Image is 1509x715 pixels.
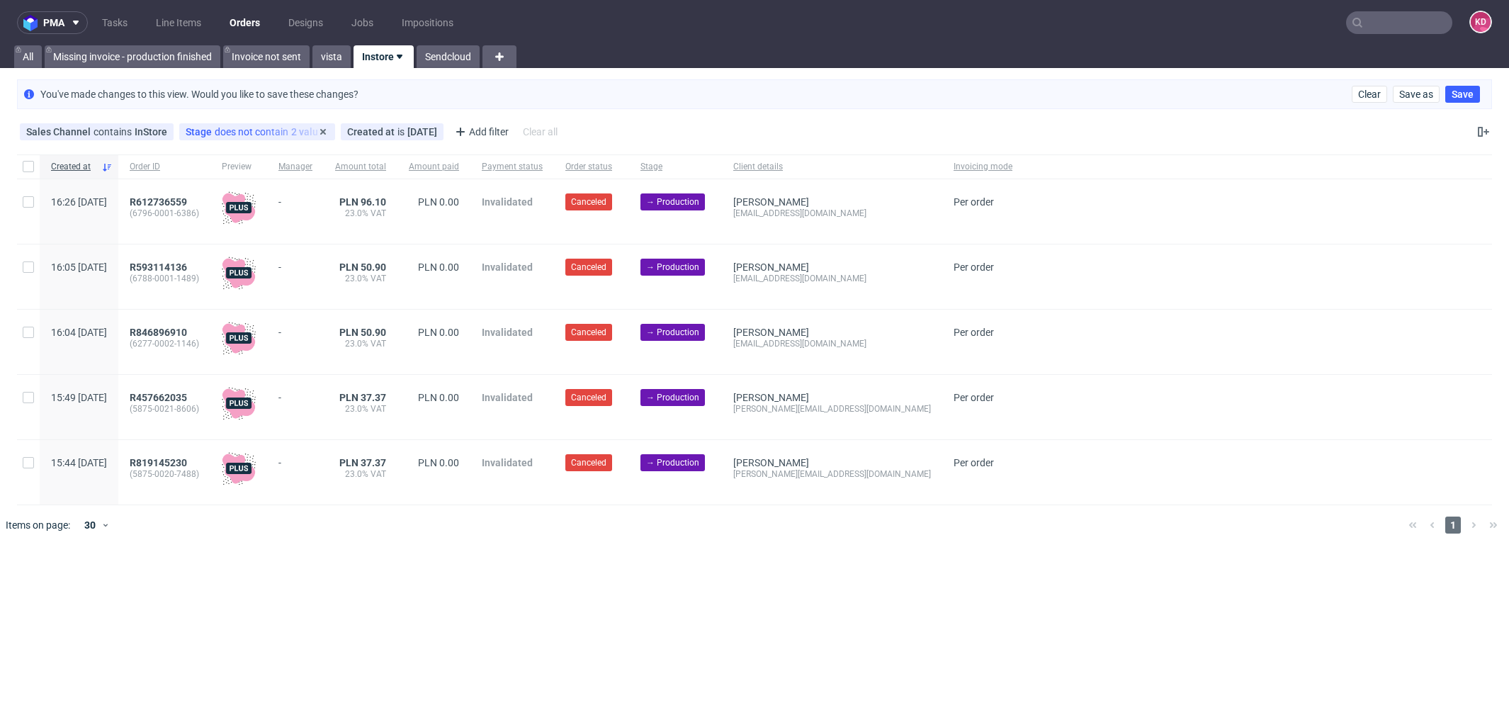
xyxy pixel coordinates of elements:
[23,15,43,31] img: logo
[40,87,358,101] p: You've made changes to this view. Would you like to save these changes?
[278,321,312,338] div: -
[733,261,809,273] a: [PERSON_NAME]
[130,457,190,468] a: R819145230
[130,392,190,403] a: R457662035
[1452,89,1474,99] span: Save
[186,126,215,137] span: Stage
[482,161,543,173] span: Payment status
[130,403,199,415] span: (5875-0021-8606)
[335,468,386,480] span: 23.0% VAT
[215,126,291,137] span: does not contain
[347,126,397,137] span: Created at
[312,45,351,68] a: vista
[51,327,107,338] span: 16:04 [DATE]
[417,45,480,68] a: Sendcloud
[640,161,711,173] span: Stage
[571,261,606,274] span: Canceled
[278,386,312,403] div: -
[954,161,1012,173] span: Invoicing mode
[1445,517,1461,534] span: 1
[733,468,931,480] div: [PERSON_NAME][EMAIL_ADDRESS][DOMAIN_NAME]
[418,327,459,338] span: PLN 0.00
[222,256,256,290] img: plus-icon.676465ae8f3a83198b3f.png
[733,392,809,403] a: [PERSON_NAME]
[130,468,199,480] span: (5875-0020-7488)
[954,196,994,208] span: Per order
[339,261,386,273] span: PLN 50.90
[130,161,199,173] span: Order ID
[339,327,386,338] span: PLN 50.90
[222,451,256,485] img: plus-icon.676465ae8f3a83198b3f.png
[397,126,407,137] span: is
[130,261,187,273] span: R593114136
[43,18,64,28] span: pma
[418,457,459,468] span: PLN 0.00
[130,261,190,273] a: R593114136
[482,196,533,208] span: Invalidated
[335,273,386,284] span: 23.0% VAT
[482,457,533,468] span: Invalidated
[335,208,386,219] span: 23.0% VAT
[482,392,533,403] span: Invalidated
[565,161,618,173] span: Order status
[646,196,699,208] span: → Production
[1352,86,1387,103] button: Clear
[407,126,437,137] div: [DATE]
[130,392,187,403] span: R457662035
[339,392,386,403] span: PLN 37.37
[130,208,199,219] span: (6796-0001-6386)
[335,338,386,349] span: 23.0% VAT
[954,392,994,403] span: Per order
[339,196,386,208] span: PLN 96.10
[1399,89,1433,99] span: Save as
[482,261,533,273] span: Invalidated
[51,457,107,468] span: 15:44 [DATE]
[520,122,560,142] div: Clear all
[409,161,459,173] span: Amount paid
[1393,86,1440,103] button: Save as
[45,45,220,68] a: Missing invoice - production finished
[733,196,809,208] a: [PERSON_NAME]
[1358,89,1381,99] span: Clear
[733,403,931,415] div: [PERSON_NAME][EMAIL_ADDRESS][DOMAIN_NAME]
[17,11,88,34] button: pma
[418,261,459,273] span: PLN 0.00
[335,161,386,173] span: Amount total
[393,11,462,34] a: Impositions
[130,273,199,284] span: (6788-0001-1489)
[94,11,136,34] a: Tasks
[130,196,190,208] a: R612736559
[222,191,256,225] img: plus-icon.676465ae8f3a83198b3f.png
[733,338,931,349] div: [EMAIL_ADDRESS][DOMAIN_NAME]
[221,11,269,34] a: Orders
[646,391,699,404] span: → Production
[130,338,199,349] span: (6277-0002-1146)
[954,457,994,468] span: Per order
[646,261,699,274] span: → Production
[278,161,312,173] span: Manager
[51,161,96,173] span: Created at
[130,196,187,208] span: R612736559
[733,327,809,338] a: [PERSON_NAME]
[130,327,190,338] a: R846896910
[278,451,312,468] div: -
[278,256,312,273] div: -
[14,45,42,68] a: All
[130,457,187,468] span: R819145230
[339,457,386,468] span: PLN 37.37
[954,261,994,273] span: Per order
[94,126,135,137] span: contains
[571,391,606,404] span: Canceled
[222,161,256,173] span: Preview
[954,327,994,338] span: Per order
[222,321,256,355] img: plus-icon.676465ae8f3a83198b3f.png
[343,11,382,34] a: Jobs
[223,45,310,68] a: Invoice not sent
[1471,12,1491,32] figcaption: KD
[571,326,606,339] span: Canceled
[418,196,459,208] span: PLN 0.00
[646,456,699,469] span: → Production
[418,392,459,403] span: PLN 0.00
[147,11,210,34] a: Line Items
[6,518,70,532] span: Items on page:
